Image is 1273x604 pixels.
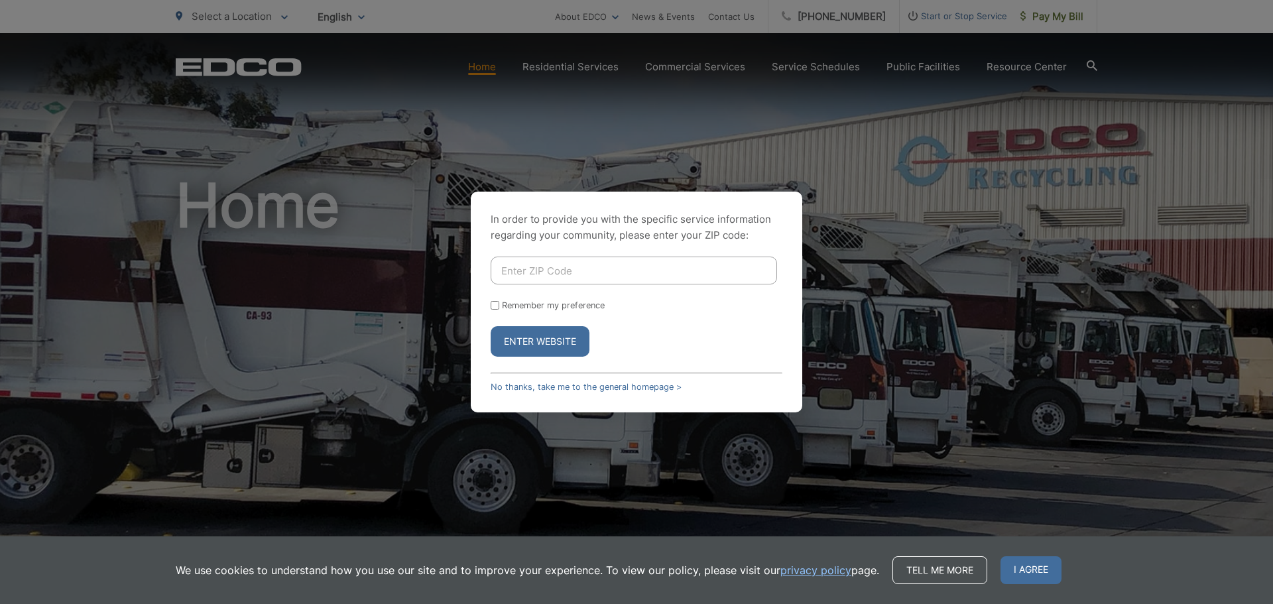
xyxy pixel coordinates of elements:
[491,211,782,243] p: In order to provide you with the specific service information regarding your community, please en...
[491,326,589,357] button: Enter Website
[491,257,777,284] input: Enter ZIP Code
[502,300,605,310] label: Remember my preference
[176,562,879,578] p: We use cookies to understand how you use our site and to improve your experience. To view our pol...
[1000,556,1061,584] span: I agree
[892,556,987,584] a: Tell me more
[780,562,851,578] a: privacy policy
[491,382,682,392] a: No thanks, take me to the general homepage >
